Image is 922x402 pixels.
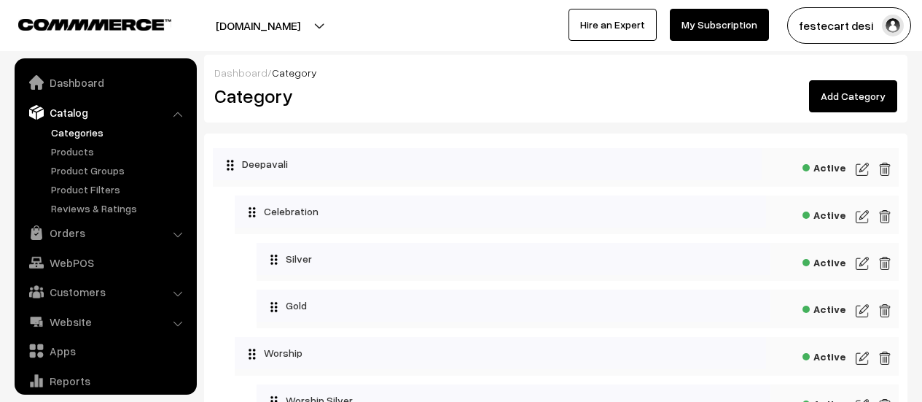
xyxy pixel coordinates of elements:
span: Active [802,204,846,223]
a: Catalog [18,99,192,125]
img: drag [270,301,278,313]
a: Products [47,144,192,159]
img: edit [878,349,891,367]
img: edit [856,302,869,320]
span: Active [802,298,846,317]
a: COMMMERCE [18,15,146,32]
div: Deepavali [213,148,762,180]
a: Customers [18,279,192,305]
h2: Category [214,85,545,107]
button: Collapse [235,196,249,223]
button: festecart desi [787,7,911,44]
span: Active [802,157,846,175]
div: Gold [257,290,770,322]
a: Reports [18,368,192,394]
div: Silver [257,243,770,275]
img: user [882,15,904,36]
a: Product Groups [47,163,192,178]
a: Product Filters [47,182,192,197]
a: My Subscription [670,9,769,41]
button: [DOMAIN_NAME] [165,7,351,44]
button: Collapse [213,148,227,176]
img: edit [856,349,869,367]
a: Reviews & Ratings [47,201,192,216]
a: Add Category [809,80,897,112]
img: edit [878,302,891,320]
span: Active [802,252,846,270]
img: edit [878,161,891,178]
img: drag [270,254,278,266]
img: edit [856,208,869,225]
div: Worship [235,337,766,369]
span: Category [272,66,317,79]
a: Orders [18,220,192,246]
a: Dashboard [18,69,192,96]
img: edit [856,161,869,178]
img: edit [856,255,869,272]
img: drag [226,159,235,171]
img: drag [248,206,257,218]
button: Collapse [235,337,249,365]
img: drag [248,348,257,360]
a: Apps [18,338,192,364]
div: Celebration [235,196,766,228]
a: Hire an Expert [569,9,657,41]
a: Website [18,309,192,335]
img: edit [878,255,891,272]
a: Categories [47,125,192,140]
div: / [214,65,897,80]
img: edit [878,208,891,225]
a: WebPOS [18,250,192,276]
a: Dashboard [214,66,267,79]
img: COMMMERCE [18,19,171,30]
span: Active [802,346,846,364]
